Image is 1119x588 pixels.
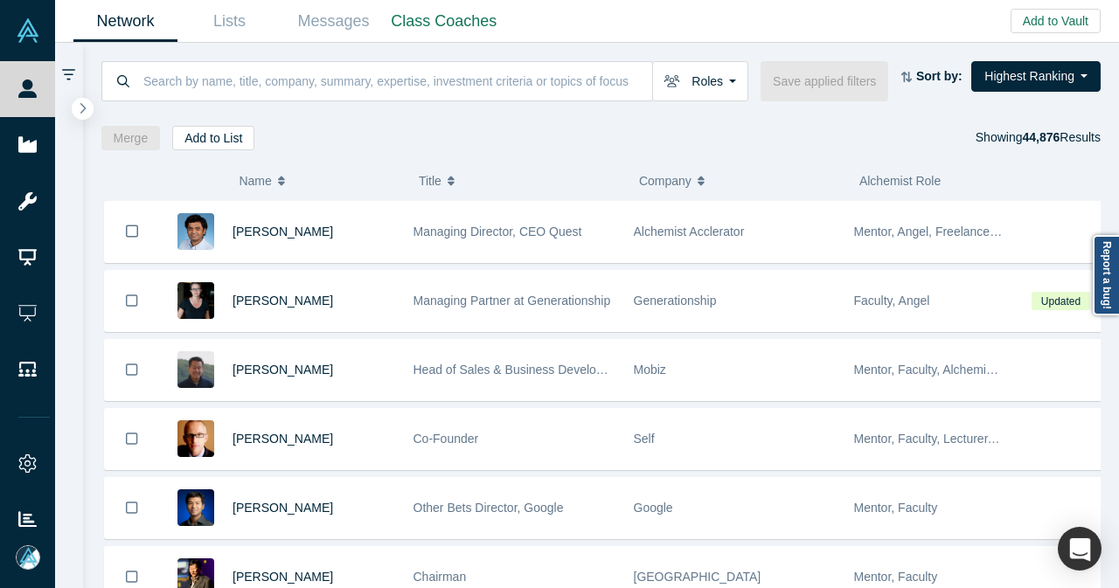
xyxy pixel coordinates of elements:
span: Self [634,432,655,446]
span: Other Bets Director, Google [414,501,564,515]
a: Messages [281,1,386,42]
button: Add to List [172,126,254,150]
strong: Sort by: [916,69,963,83]
img: Mia Scott's Account [16,545,40,570]
span: Name [239,163,271,199]
span: [GEOGRAPHIC_DATA] [634,570,761,584]
img: Alchemist Vault Logo [16,18,40,43]
span: Co-Founder [414,432,479,446]
img: Steven Kan's Profile Image [177,489,214,526]
span: Updated [1032,292,1089,310]
a: Lists [177,1,281,42]
button: Add to Vault [1011,9,1101,33]
a: Report a bug! [1093,235,1119,315]
strong: 44,876 [1022,130,1060,144]
button: Name [239,163,400,199]
span: Mentor, Faculty [854,570,938,584]
span: Mentor, Faculty, Alchemist 25 [854,363,1013,377]
span: Results [1022,130,1101,144]
button: Bookmark [105,271,159,331]
div: Showing [976,126,1101,150]
button: Roles [652,61,748,101]
span: Head of Sales & Business Development (interim) [414,363,678,377]
span: Generationship [634,294,717,308]
button: Highest Ranking [971,61,1101,92]
img: Robert Winder's Profile Image [177,420,214,457]
a: [PERSON_NAME] [233,570,333,584]
a: Network [73,1,177,42]
img: Gnani Palanikumar's Profile Image [177,213,214,250]
span: Google [634,501,673,515]
button: Company [639,163,841,199]
span: Mentor, Faculty [854,501,938,515]
a: [PERSON_NAME] [233,501,333,515]
a: [PERSON_NAME] [233,294,333,308]
img: Michael Chang's Profile Image [177,351,214,388]
span: Faculty, Angel [854,294,930,308]
a: [PERSON_NAME] [233,432,333,446]
span: Alchemist Role [859,174,941,188]
img: Rachel Chalmers's Profile Image [177,282,214,319]
input: Search by name, title, company, summary, expertise, investment criteria or topics of focus [142,60,652,101]
button: Bookmark [105,478,159,538]
a: [PERSON_NAME] [233,363,333,377]
span: Managing Partner at Generationship [414,294,611,308]
button: Bookmark [105,409,159,469]
button: Bookmark [105,340,159,400]
span: Chairman [414,570,467,584]
button: Title [419,163,621,199]
button: Bookmark [105,201,159,262]
button: Save applied filters [761,61,888,101]
button: Merge [101,126,161,150]
a: [PERSON_NAME] [233,225,333,239]
span: Managing Director, CEO Quest [414,225,582,239]
span: Alchemist Acclerator [634,225,745,239]
span: Company [639,163,692,199]
span: Title [419,163,441,199]
a: Class Coaches [386,1,503,42]
span: Mobiz [634,363,666,377]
